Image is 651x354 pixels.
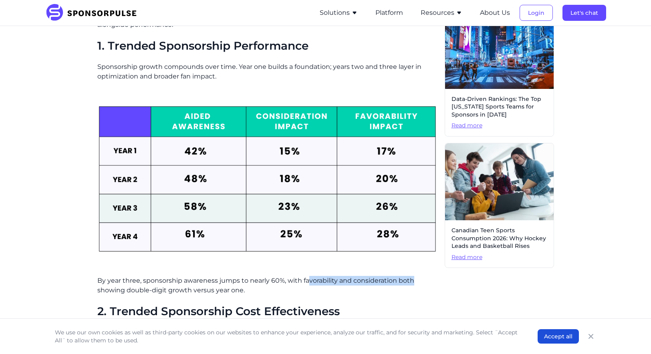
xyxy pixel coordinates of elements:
[55,328,522,344] p: We use our own cookies as well as third-party cookies on our websites to enhance your experience,...
[421,8,462,18] button: Resources
[97,276,438,295] p: By year three, sponsorship awareness jumps to nearly 60%, with favorability and consideration bot...
[445,12,554,137] a: Data-Driven Rankings: The Top [US_STATE] Sports Teams for Sponsors in [DATE]Read more
[97,39,308,52] span: 1. Trended Sponsorship Performance
[562,9,606,16] a: Let's chat
[538,329,579,344] button: Accept all
[480,9,510,16] a: About Us
[97,304,340,318] span: 2. Trended Sponsorship Cost Effectiveness
[97,97,438,259] img: Trended Sponsorship Performance
[562,5,606,21] button: Let's chat
[445,143,554,220] img: Getty images courtesy of Unsplash
[320,8,358,18] button: Solutions
[451,95,547,119] span: Data-Driven Rankings: The Top [US_STATE] Sports Teams for Sponsors in [DATE]
[445,12,554,89] img: Photo by Andreas Niendorf courtesy of Unsplash
[451,122,547,130] span: Read more
[451,253,547,261] span: Read more
[480,8,510,18] button: About Us
[611,316,651,354] iframe: Chat Widget
[451,227,547,250] span: Canadian Teen Sports Consumption 2026: Why Hockey Leads and Basketball Rises
[375,8,403,18] button: Platform
[97,62,438,81] p: Sponsorship growth compounds over time. Year one builds a foundation; years two and three layer i...
[585,331,597,342] button: Close
[520,5,553,21] button: Login
[45,4,143,22] img: SponsorPulse
[375,9,403,16] a: Platform
[445,143,554,268] a: Canadian Teen Sports Consumption 2026: Why Hockey Leads and Basketball RisesRead more
[520,9,553,16] a: Login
